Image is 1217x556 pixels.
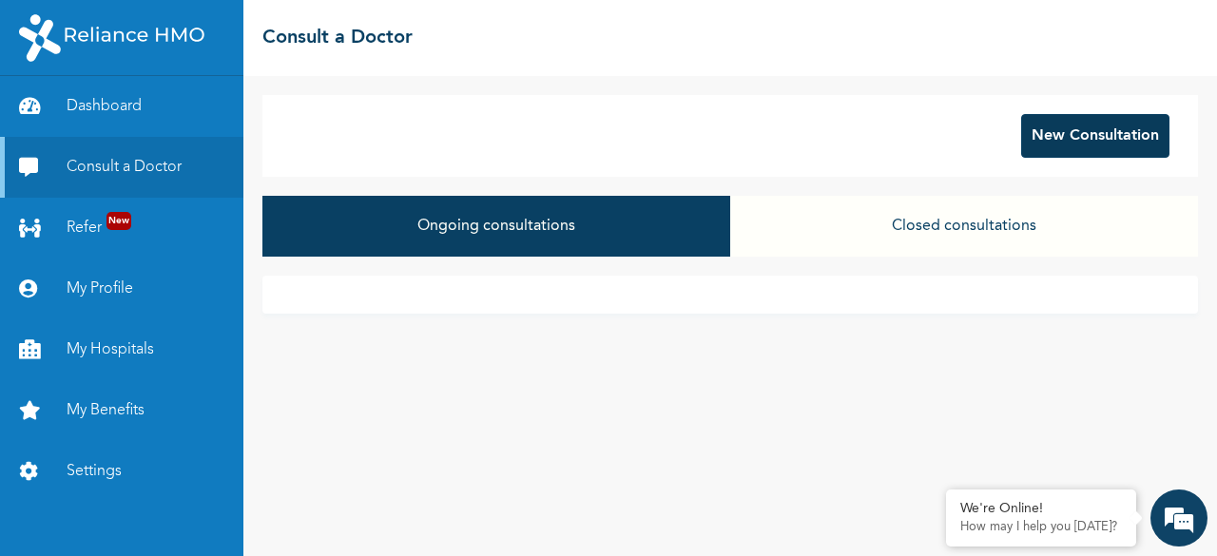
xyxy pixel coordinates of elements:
div: We're Online! [960,501,1122,517]
textarea: Type your message and hit 'Enter' [10,393,362,460]
span: New [106,212,131,230]
button: Closed consultations [730,196,1198,257]
div: Minimize live chat window [312,10,357,55]
img: d_794563401_company_1708531726252_794563401 [35,95,77,143]
div: FAQs [186,460,363,519]
div: Chat with us now [99,106,319,131]
h2: Consult a Doctor [262,24,413,52]
button: Ongoing consultations [262,196,730,257]
span: We're online! [110,177,262,369]
img: RelianceHMO's Logo [19,14,204,62]
span: Conversation [10,493,186,507]
p: How may I help you today? [960,520,1122,535]
button: New Consultation [1021,114,1169,158]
